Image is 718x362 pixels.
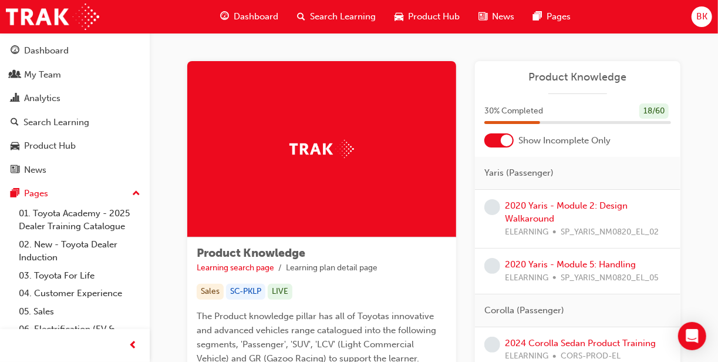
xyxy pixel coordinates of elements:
span: SP_YARIS_NM0820_EL_05 [561,271,659,285]
span: Dashboard [234,10,278,24]
a: search-iconSearch Learning [288,5,385,29]
a: Product Knowledge [484,71,671,84]
div: LIVE [268,284,292,300]
div: Open Intercom Messenger [678,322,706,350]
a: pages-iconPages [524,5,580,29]
a: car-iconProduct Hub [385,5,469,29]
a: 02. New - Toyota Dealer Induction [14,236,145,267]
span: car-icon [395,9,403,24]
a: Dashboard [5,40,145,62]
span: Show Incomplete Only [518,134,611,148]
a: My Team [5,64,145,86]
li: Learning plan detail page [286,262,377,275]
button: Pages [5,183,145,205]
a: 2024 Corolla Sedan Product Training [505,338,656,348]
div: 18 / 60 [639,103,669,119]
a: 06. Electrification (EV & Hybrid) [14,320,145,351]
div: News [24,163,46,177]
span: car-icon [11,141,19,152]
span: chart-icon [11,93,19,104]
span: news-icon [11,165,19,176]
span: Product Hub [408,10,460,24]
div: Dashboard [24,44,69,58]
a: guage-iconDashboard [211,5,288,29]
a: 01. Toyota Academy - 2025 Dealer Training Catalogue [14,205,145,236]
span: news-icon [478,9,487,24]
span: Yaris (Passenger) [484,166,554,180]
a: 2020 Yaris - Module 5: Handling [505,259,636,270]
span: people-icon [11,70,19,81]
img: Trak [289,140,354,158]
span: SP_YARIS_NM0820_EL_02 [561,226,659,239]
a: news-iconNews [469,5,524,29]
span: pages-icon [11,189,19,199]
button: DashboardMy TeamAnalyticsSearch LearningProduct HubNews [5,38,145,183]
div: Pages [24,187,48,200]
a: 04. Customer Experience [14,284,145,303]
span: guage-icon [220,9,229,24]
span: 30 % Completed [484,105,543,118]
img: Trak [6,4,99,30]
div: Sales [197,284,224,300]
span: up-icon [132,186,140,202]
span: guage-icon [11,46,19,56]
div: Search Learning [23,116,89,129]
a: 03. Toyota For Life [14,267,145,285]
span: ELEARNING [505,226,548,239]
span: Product Knowledge [197,246,305,260]
a: 05. Sales [14,303,145,321]
span: search-icon [297,9,305,24]
span: Search Learning [310,10,376,24]
span: Pages [547,10,571,24]
span: learningRecordVerb_NONE-icon [484,258,500,274]
span: prev-icon [129,338,138,353]
a: Learning search page [197,263,274,273]
a: 2020 Yaris - Module 2: Design Walkaround [505,200,628,224]
a: Product Hub [5,135,145,157]
span: BK [696,10,707,24]
span: News [492,10,514,24]
span: ELEARNING [505,271,548,285]
span: search-icon [11,118,19,128]
span: Corolla (Passenger) [484,304,564,317]
div: Analytics [24,92,60,105]
a: Analytics [5,88,145,109]
span: learningRecordVerb_NONE-icon [484,199,500,215]
div: My Team [24,68,61,82]
a: News [5,159,145,181]
a: Search Learning [5,112,145,133]
div: SC-PKLP [226,284,265,300]
span: pages-icon [533,9,542,24]
button: BK [692,6,712,27]
div: Product Hub [24,139,76,153]
span: learningRecordVerb_NONE-icon [484,337,500,353]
